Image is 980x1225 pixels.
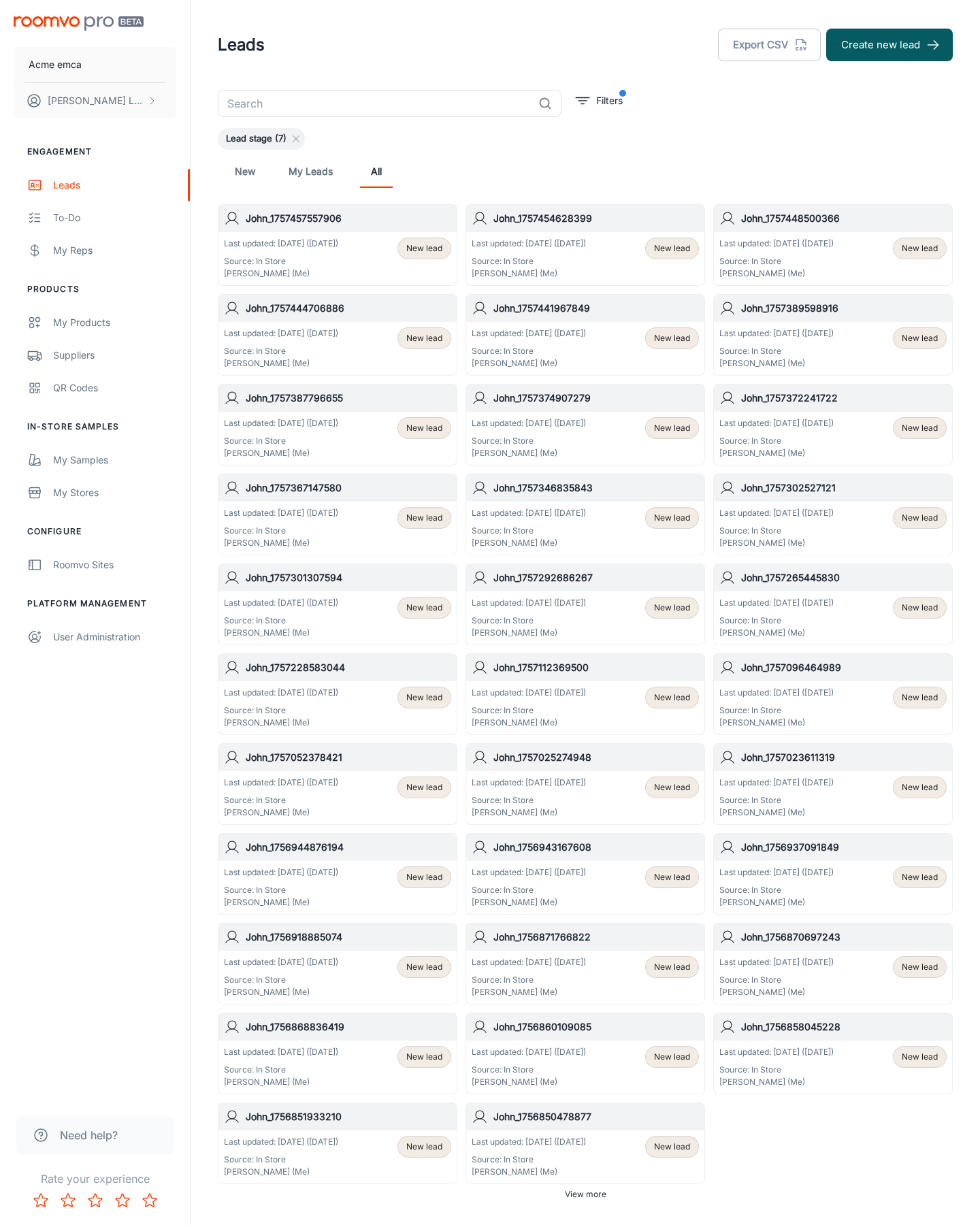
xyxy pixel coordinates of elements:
p: Source: In Store [719,704,834,717]
span: New lead [902,242,938,255]
p: Rate your experience [11,1171,179,1187]
p: Source: In Store [719,345,834,357]
span: New lead [654,242,690,255]
p: [PERSON_NAME] (Me) [472,627,586,639]
p: Last updated: [DATE] ([DATE]) [472,238,586,250]
p: [PERSON_NAME] (Me) [472,267,586,280]
p: Last updated: [DATE] ([DATE]) [719,327,834,340]
h6: John_1757096464989 [741,660,947,675]
p: Source: In Store [224,255,338,267]
a: New [229,155,261,188]
p: [PERSON_NAME] (Me) [472,1076,586,1088]
span: New lead [902,332,938,344]
p: [PERSON_NAME] (Me) [719,627,834,639]
p: Last updated: [DATE] ([DATE]) [719,1046,834,1058]
button: Rate 5 star [136,1187,163,1214]
p: Last updated: [DATE] ([DATE]) [472,687,586,699]
p: [PERSON_NAME] (Me) [224,447,338,459]
p: Last updated: [DATE] ([DATE]) [719,866,834,879]
p: Source: In Store [224,1064,338,1076]
p: [PERSON_NAME] (Me) [224,357,338,370]
p: Last updated: [DATE] ([DATE]) [719,687,834,699]
p: [PERSON_NAME] (Me) [224,717,338,729]
h6: John_1757441967849 [493,301,699,316]
a: John_1757025274948Last updated: [DATE] ([DATE])Source: In Store[PERSON_NAME] (Me)New lead [465,743,705,825]
button: Rate 1 star [27,1187,54,1214]
a: John_1757228583044Last updated: [DATE] ([DATE])Source: In Store[PERSON_NAME] (Me)New lead [218,653,457,735]
a: John_1756918885074Last updated: [DATE] ([DATE])Source: In Store[PERSON_NAME] (Me)New lead [218,923,457,1004]
h6: John_1757454628399 [493,211,699,226]
span: New lead [654,512,690,524]
span: New lead [406,242,442,255]
p: Source: In Store [224,435,338,447]
button: Export CSV [718,29,821,61]
p: Last updated: [DATE] ([DATE]) [719,417,834,429]
p: Last updated: [DATE] ([DATE]) [719,597,834,609]
button: Rate 3 star [82,1187,109,1214]
p: Last updated: [DATE] ([DATE]) [472,327,586,340]
p: Last updated: [DATE] ([DATE]) [224,597,338,609]
h6: John_1757301307594 [246,570,451,585]
p: [PERSON_NAME] (Me) [472,717,586,729]
p: [PERSON_NAME] (Me) [224,267,338,280]
div: Suppliers [53,348,176,363]
p: Source: In Store [472,525,586,537]
p: [PERSON_NAME] (Me) [719,717,834,729]
span: New lead [654,691,690,704]
span: New lead [654,961,690,973]
button: View more [559,1184,612,1205]
div: My Samples [53,453,176,468]
p: Acme emca [29,57,82,72]
h6: John_1757023611319 [741,750,947,765]
p: Last updated: [DATE] ([DATE]) [472,507,586,519]
a: John_1757387796655Last updated: [DATE] ([DATE])Source: In Store[PERSON_NAME] (Me)New lead [218,384,457,465]
p: Source: In Store [719,435,834,447]
p: Last updated: [DATE] ([DATE]) [224,687,338,699]
h6: John_1757228583044 [246,660,451,675]
h6: John_1757346835843 [493,480,699,495]
p: [PERSON_NAME] Leaptools [48,93,144,108]
h1: Leads [218,33,265,57]
span: New lead [406,512,442,524]
span: New lead [406,781,442,794]
p: Source: In Store [224,794,338,806]
div: To-do [53,210,176,225]
input: Search [218,90,533,117]
a: John_1757372241722Last updated: [DATE] ([DATE])Source: In Store[PERSON_NAME] (Me)New lead [713,384,953,465]
p: Source: In Store [719,884,834,896]
p: Last updated: [DATE] ([DATE]) [224,417,338,429]
div: Leads [53,178,176,193]
p: Source: In Store [224,345,338,357]
p: [PERSON_NAME] (Me) [472,357,586,370]
button: Rate 2 star [54,1187,82,1214]
div: Roomvo Sites [53,557,176,572]
p: Last updated: [DATE] ([DATE]) [719,956,834,968]
a: John_1756943167608Last updated: [DATE] ([DATE])Source: In Store[PERSON_NAME] (Me)New lead [465,833,705,915]
button: [PERSON_NAME] Leaptools [14,83,176,118]
p: Last updated: [DATE] ([DATE]) [224,327,338,340]
h6: John_1757025274948 [493,750,699,765]
span: New lead [654,422,690,434]
p: [PERSON_NAME] (Me) [719,896,834,909]
p: Source: In Store [472,435,586,447]
h6: John_1756944876194 [246,840,451,855]
div: User Administration [53,630,176,644]
div: My Products [53,315,176,330]
p: [PERSON_NAME] (Me) [719,806,834,819]
span: New lead [902,512,938,524]
div: Lead stage (7) [218,128,305,150]
a: John_1757301307594Last updated: [DATE] ([DATE])Source: In Store[PERSON_NAME] (Me)New lead [218,563,457,645]
h6: John_1757448500366 [741,211,947,226]
p: [PERSON_NAME] (Me) [719,537,834,549]
p: Source: In Store [719,525,834,537]
span: New lead [654,1051,690,1063]
p: [PERSON_NAME] (Me) [719,267,834,280]
div: My Reps [53,243,176,258]
p: Filters [596,93,623,108]
p: [PERSON_NAME] (Me) [224,537,338,549]
span: New lead [902,602,938,614]
span: Lead stage (7) [218,132,295,146]
span: New lead [902,961,938,973]
h6: John_1757387796655 [246,391,451,406]
h6: John_1756850478877 [493,1109,699,1124]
